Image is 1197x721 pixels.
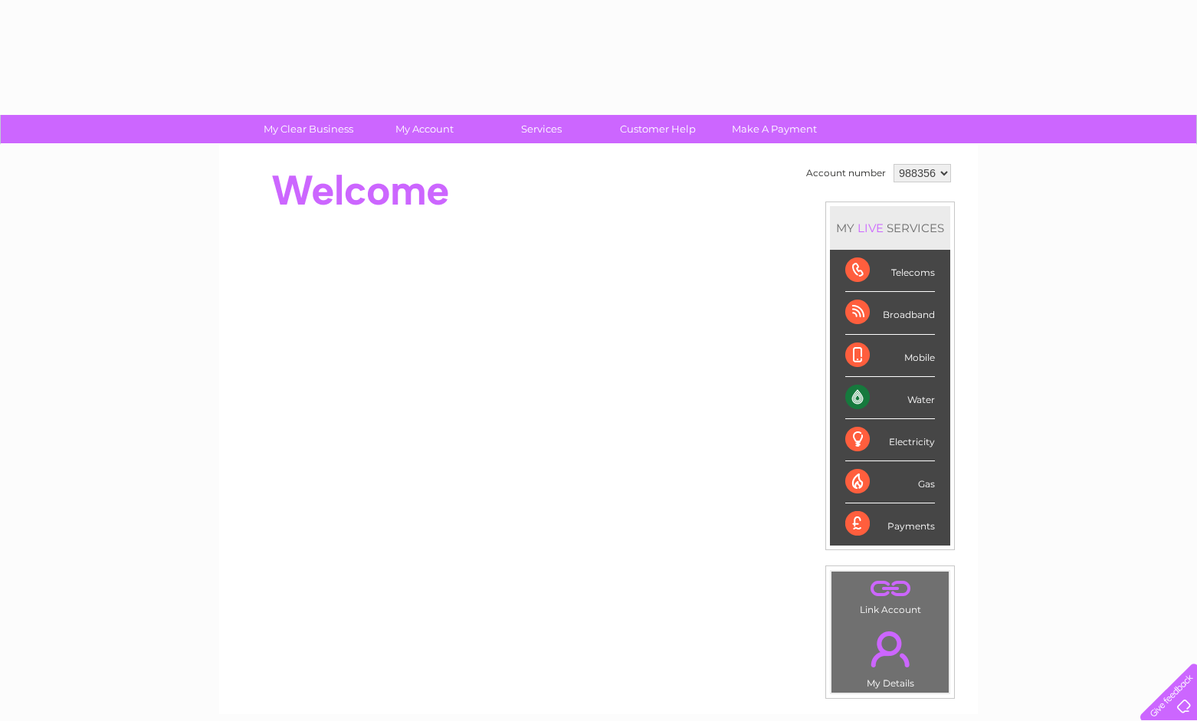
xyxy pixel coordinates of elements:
a: . [835,622,945,676]
a: My Clear Business [245,115,372,143]
div: Water [845,377,935,419]
div: Broadband [845,292,935,334]
a: Customer Help [595,115,721,143]
div: Electricity [845,419,935,461]
a: Services [478,115,605,143]
td: Account number [802,160,890,186]
a: My Account [362,115,488,143]
td: My Details [831,618,949,693]
div: Payments [845,503,935,545]
div: Telecoms [845,250,935,292]
a: . [835,575,945,602]
div: Mobile [845,335,935,377]
a: Make A Payment [711,115,838,143]
div: MY SERVICES [830,206,950,250]
div: Gas [845,461,935,503]
td: Link Account [831,571,949,619]
div: LIVE [854,221,887,235]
